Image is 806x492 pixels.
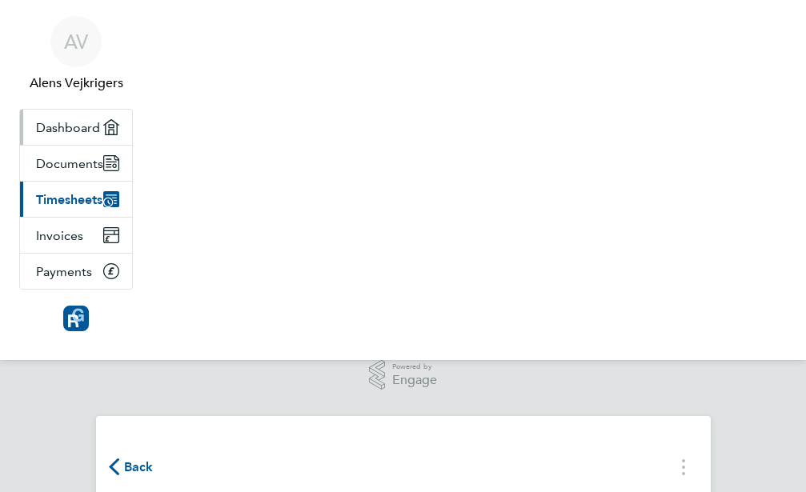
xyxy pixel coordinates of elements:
span: Powered by [392,360,437,374]
span: Dashboard [36,120,100,135]
span: Engage [392,374,437,387]
span: Invoices [36,228,83,243]
span: Alens Vejkrigers [19,74,133,93]
button: Back [109,457,154,477]
a: Documents [20,146,132,181]
a: Invoices [20,218,132,253]
a: Payments [20,254,132,289]
span: Payments [36,264,92,279]
a: AVAlens Vejkrigers [19,16,133,93]
a: Powered byEngage [369,360,437,390]
button: Timesheets Menu [669,454,698,479]
span: AV [64,31,88,52]
img: resourcinggroup-logo-retina.png [63,306,89,331]
a: Go to home page [19,306,133,331]
span: Documents [36,156,103,171]
span: Back [124,458,154,477]
a: Timesheets [20,182,132,217]
span: Timesheets [36,192,102,207]
a: Dashboard [20,110,132,145]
